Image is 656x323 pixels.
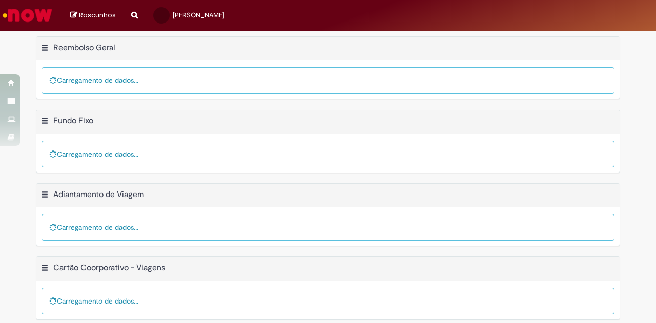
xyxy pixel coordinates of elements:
[42,288,614,314] div: Carregamento de dados...
[42,67,614,94] div: Carregamento de dados...
[1,5,54,26] img: ServiceNow
[173,11,224,19] span: [PERSON_NAME]
[40,116,49,129] button: Fundo Fixo Menu de contexto
[70,11,116,20] a: Rascunhos
[53,263,165,273] h2: Cartão Coorporativo - Viagens
[53,116,93,126] h2: Fundo Fixo
[40,42,49,56] button: Reembolso Geral Menu de contexto
[79,10,116,20] span: Rascunhos
[53,189,144,200] h2: Adiantamento de Viagem
[42,214,614,241] div: Carregamento de dados...
[42,141,614,167] div: Carregamento de dados...
[40,263,49,276] button: Cartão Coorporativo - Viagens Menu de contexto
[40,189,49,203] button: Adiantamento de Viagem Menu de contexto
[53,42,115,53] h2: Reembolso Geral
